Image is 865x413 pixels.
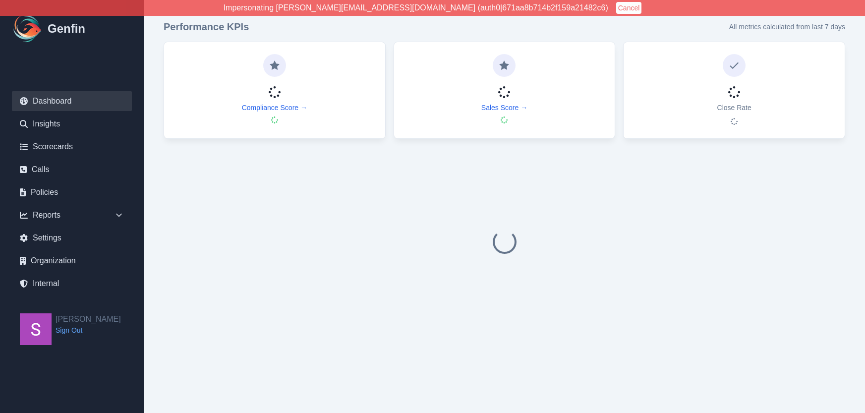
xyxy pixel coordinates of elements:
[12,160,132,179] a: Calls
[12,13,44,45] img: Logo
[56,313,121,325] h2: [PERSON_NAME]
[20,313,52,345] img: Shane Wey
[12,137,132,157] a: Scorecards
[717,103,751,113] p: Close Rate
[48,21,85,37] h1: Genfin
[729,22,845,32] p: All metrics calculated from last 7 days
[12,274,132,294] a: Internal
[12,251,132,271] a: Organization
[12,182,132,202] a: Policies
[56,325,121,335] a: Sign Out
[616,2,642,14] button: Cancel
[12,205,132,225] div: Reports
[242,103,307,113] a: Compliance Score →
[12,114,132,134] a: Insights
[12,228,132,248] a: Settings
[481,103,527,113] a: Sales Score →
[164,20,249,34] h3: Performance KPIs
[12,91,132,111] a: Dashboard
